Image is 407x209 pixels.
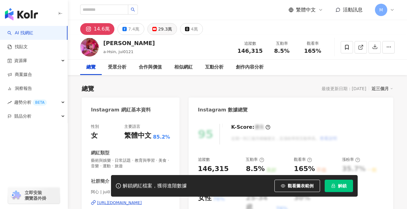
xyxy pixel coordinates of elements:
div: 最後更新日期：[DATE] [322,86,366,91]
a: 商案媒合 [7,72,32,78]
div: 總覽 [86,64,96,71]
button: 觀看圖表範例 [274,180,320,192]
div: 追蹤數 [198,157,210,162]
button: 解鎖 [325,180,353,192]
div: 觀看率 [294,157,312,162]
img: chrome extension [10,190,22,200]
div: Instagram 網紅基本資料 [91,107,151,113]
span: lock [331,184,335,188]
a: 找貼文 [7,44,28,50]
span: search [131,7,135,12]
span: 競品分析 [14,109,31,123]
div: 解鎖網紅檔案，獲得進階數據 [123,183,187,189]
a: [URL][DOMAIN_NAME] [91,200,170,206]
button: 14.6萬 [80,23,114,35]
div: 4萬 [191,25,198,33]
span: a-Hsin, jui0121 [103,49,134,54]
span: 立即安裝 瀏覽器外掛 [25,190,46,201]
a: chrome extension立即安裝 瀏覽器外掛 [8,187,60,204]
span: 解鎖 [338,183,347,188]
div: 互動分析 [205,64,224,71]
div: 追蹤數 [237,40,263,47]
div: 165% [294,164,315,174]
div: 創作內容分析 [236,64,264,71]
span: M [379,6,383,13]
div: 觀看率 [301,40,324,47]
button: 29.3萬 [147,23,177,35]
div: [PERSON_NAME] [103,39,155,47]
span: 觀看圖表範例 [288,183,314,188]
img: logo [5,8,38,20]
img: KOL Avatar [80,38,99,56]
div: 網紅類型 [91,150,109,156]
div: 受眾分析 [108,64,126,71]
div: 繁體中文 [124,131,151,140]
span: 繁體中文 [296,6,316,13]
a: searchAI 找網紅 [7,30,33,36]
div: 29.3萬 [158,25,172,33]
div: 漲粉率 [342,157,360,162]
div: 近三個月 [372,85,393,93]
div: 主要語言 [124,124,140,129]
span: 146,315 [237,48,263,54]
span: 藝術與娛樂 · 日常話題 · 教育與學習 · 美食 · 音樂 · 運動 · 旅遊 [91,158,170,169]
span: 趨勢分析 [14,95,47,109]
div: 女性 [198,193,212,203]
span: 165% [304,48,321,54]
button: 7.4萬 [117,23,144,35]
div: 合作與價值 [139,64,162,71]
div: 7.4萬 [128,25,139,33]
span: 資源庫 [14,54,27,68]
div: 14.6萬 [94,25,110,33]
span: 85.2% [153,134,170,140]
div: Instagram 數據總覽 [198,107,248,113]
div: 互動率 [246,157,264,162]
div: 女 [91,131,98,140]
button: 4萬 [180,23,203,35]
div: 相似網紅 [174,64,193,71]
div: 互動率 [270,40,294,47]
div: 8.5% [246,164,265,174]
a: 洞察報告 [7,86,32,92]
div: [URL][DOMAIN_NAME] [97,200,142,206]
div: K-Score : [231,124,270,131]
div: 總覽 [82,84,94,93]
div: BETA [33,99,47,106]
span: rise [7,100,12,105]
span: 8.5% [274,48,290,54]
div: 146,315 [198,164,229,174]
span: 活動訊息 [343,7,363,13]
div: 性別 [91,124,99,129]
